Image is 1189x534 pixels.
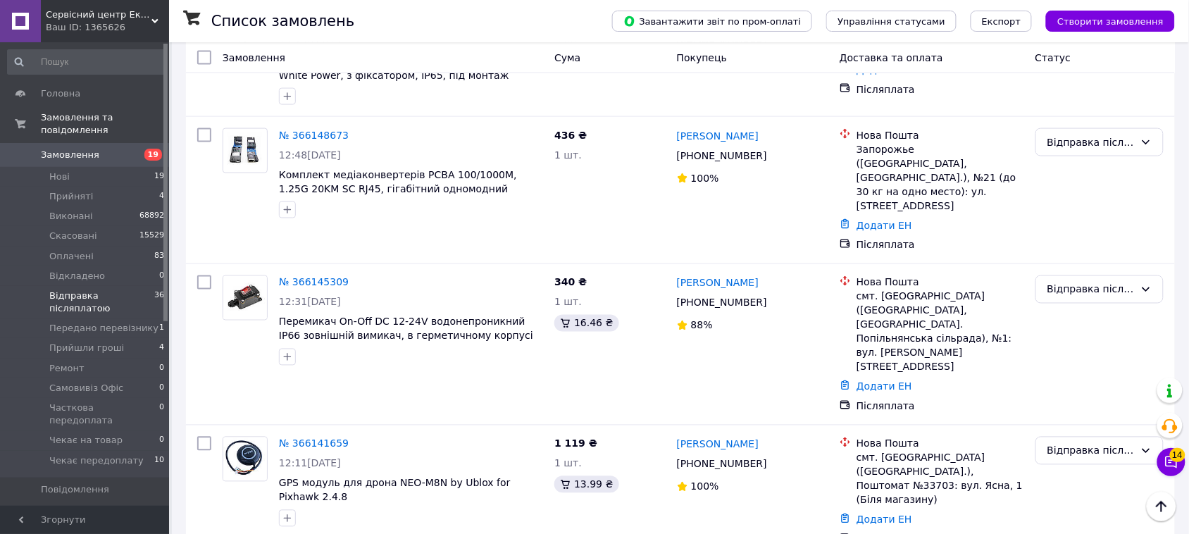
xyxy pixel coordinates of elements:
span: Статус [1035,52,1071,63]
span: [PHONE_NUMBER] [677,459,767,470]
span: Cума [554,52,580,63]
div: Післяплата [857,399,1024,414]
a: Фото товару [223,128,268,173]
img: Фото товару [223,437,267,481]
div: Післяплата [857,238,1024,252]
div: Нова Пошта [857,275,1024,290]
span: Прийняті [49,190,93,203]
div: Післяплата [857,82,1024,97]
span: Самовивіз Офіс [49,382,123,395]
span: 1 шт. [554,458,582,469]
span: 12:48[DATE] [279,149,341,161]
span: 1 119 ₴ [554,438,597,449]
img: Фото товару [223,276,267,320]
span: Повідомлення [41,483,109,496]
span: Управління статусами [838,16,945,27]
div: Відправка післяплатою [1047,282,1135,297]
span: 0 [159,382,164,395]
div: смт. [GEOGRAPHIC_DATA] ([GEOGRAPHIC_DATA], [GEOGRAPHIC_DATA]. Попільнянська сільрада), №1: вул. [... [857,290,1024,374]
a: Створити замовлення [1032,15,1175,26]
span: Ремонт [49,362,85,375]
span: Замовлення [223,52,285,63]
span: Замовлення [41,149,99,161]
a: Фото товару [223,275,268,321]
span: Відправка післяплатою [49,290,154,315]
span: [PHONE_NUMBER] [677,297,767,309]
span: 4 [159,190,164,203]
a: Додати ЕН [857,220,912,231]
span: Відкладено [49,270,105,282]
span: 12:31[DATE] [279,297,341,308]
span: Нові [49,170,70,183]
div: Відправка післяплатою [1047,443,1135,459]
span: Головна [41,87,80,100]
span: 1 шт. [554,297,582,308]
button: Управління статусами [826,11,957,32]
button: Чат з покупцем14 [1157,448,1185,476]
span: 19 [144,149,162,161]
a: [PERSON_NAME] [677,129,759,143]
span: Виконані [49,210,93,223]
span: 0 [159,434,164,447]
button: Завантажити звіт по пром-оплаті [612,11,812,32]
a: [PERSON_NAME] [677,276,759,290]
a: № 366145309 [279,277,349,288]
span: Сервісний центр Екран [46,8,151,21]
span: Передано перевізнику [49,322,158,335]
span: Експорт [982,16,1021,27]
span: Чекає передоплату [49,454,144,467]
a: № 366148673 [279,130,349,141]
span: Замовлення та повідомлення [41,111,169,137]
button: Створити замовлення [1046,11,1175,32]
div: Нова Пошта [857,128,1024,142]
button: Наверх [1147,492,1176,521]
span: Завантажити звіт по пром-оплаті [623,15,801,27]
div: Ваш ID: 1365626 [46,21,169,34]
span: 1 [159,322,164,335]
div: 13.99 ₴ [554,476,618,493]
div: Відправка післяплатою [1047,135,1135,150]
a: Додати ЕН [857,381,912,392]
span: 100% [691,481,719,492]
a: Фото товару [223,437,268,482]
div: Нова Пошта [857,437,1024,451]
img: Фото товару [223,133,267,168]
span: 100% [691,173,719,184]
a: GPS модуль для дрона NEO-M8N by Ublox for Pixhawk 2.4.8 [279,478,511,503]
span: Доставка та оплата [840,52,943,63]
button: Експорт [971,11,1033,32]
div: 16.46 ₴ [554,315,618,332]
a: [PERSON_NAME] [677,437,759,452]
div: Запорожье ([GEOGRAPHIC_DATA], [GEOGRAPHIC_DATA].), №21 (до 30 кг на одно место): ул. [STREET_ADDR... [857,142,1024,213]
span: 19 [154,170,164,183]
span: 12:11[DATE] [279,458,341,469]
h1: Список замовлень [211,13,354,30]
span: 68892 [139,210,164,223]
span: Чекає на товар [49,434,123,447]
div: смт. [GEOGRAPHIC_DATA] ([GEOGRAPHIC_DATA].), Поштомат №33703: вул. Ясна, 1 (Біля магазину) [857,451,1024,507]
span: [PHONE_NUMBER] [677,150,767,161]
input: Пошук [7,49,166,75]
span: 340 ₴ [554,277,587,288]
span: 14 [1170,448,1185,462]
span: 83 [154,250,164,263]
a: Додати ЕН [857,514,912,526]
span: 0 [159,270,164,282]
span: 15529 [139,230,164,242]
span: 0 [159,402,164,427]
span: 10 [154,454,164,467]
a: Перемикач On-Off DC 12-24V водонепроникний IP66 зовнішній вимикач, в герметичному корпусі [279,316,533,342]
span: 0 [159,362,164,375]
a: Комплект медіаконвертерів PCBA 100/1000M, 1.25G 20KM SC RJ45, гігабітний одномодний перетворювач [279,169,517,209]
span: Покупець [677,52,727,63]
span: 436 ₴ [554,130,587,141]
span: 88% [691,320,713,331]
span: 36 [154,290,164,315]
span: 4 [159,342,164,354]
span: Прийшли гроші [49,342,124,354]
a: № 366141659 [279,438,349,449]
span: Оплачені [49,250,94,263]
